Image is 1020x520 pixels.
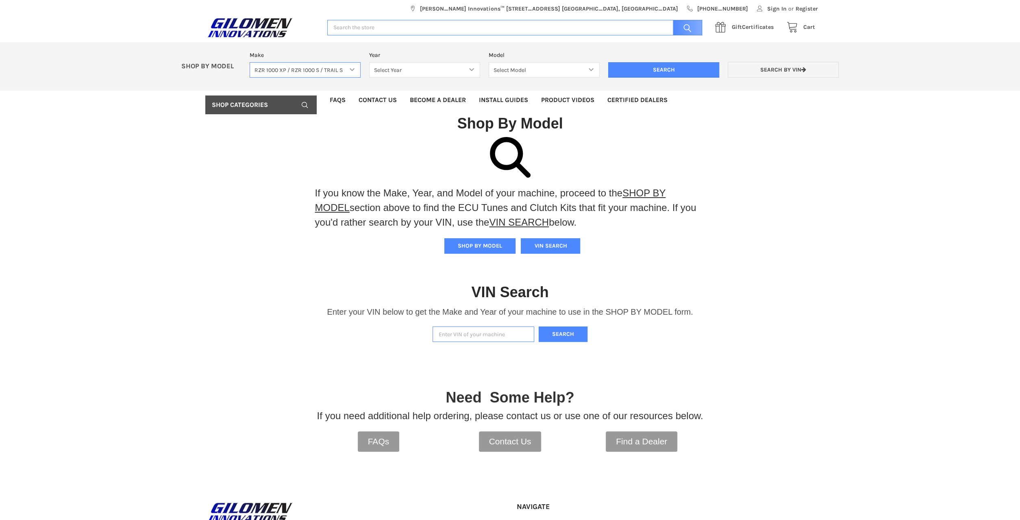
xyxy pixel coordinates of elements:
[521,238,580,254] button: VIN SEARCH
[205,114,815,133] h1: Shop By Model
[732,24,774,30] span: Certificates
[315,186,705,230] p: If you know the Make, Year, and Model of your machine, proceed to the section above to find the E...
[177,62,246,71] p: SHOP BY MODEL
[403,91,472,109] a: Become a Dealer
[711,22,782,33] a: GiftCertificates
[803,24,815,30] span: Cart
[732,24,742,30] span: Gift
[535,91,601,109] a: Product Videos
[250,51,361,59] label: Make
[539,326,587,342] button: Search
[669,20,702,36] input: Search
[315,187,666,213] a: SHOP BY MODEL
[479,431,542,452] a: Contact Us
[728,62,839,78] a: Search by VIN
[327,20,702,36] input: Search the store
[471,283,548,301] h1: VIN Search
[433,326,534,342] input: Enter VIN of your machine
[608,62,719,78] input: Search
[369,51,480,59] label: Year
[606,431,677,452] a: Find a Dealer
[358,431,400,452] a: FAQs
[444,238,515,254] button: SHOP BY MODEL
[472,91,535,109] a: Install Guides
[205,17,319,38] a: GILOMEN INNOVATIONS
[205,96,317,114] a: Shop Categories
[767,4,787,13] span: Sign In
[601,91,674,109] a: Certified Dealers
[317,409,703,423] p: If you need additional help ordering, please contact us or use one of our resources below.
[782,22,815,33] a: Cart
[446,387,574,409] p: Need Some Help?
[420,4,678,13] span: [PERSON_NAME] Innovations™ [STREET_ADDRESS] [GEOGRAPHIC_DATA], [GEOGRAPHIC_DATA]
[323,91,352,109] a: FAQs
[327,306,693,318] p: Enter your VIN below to get the Make and Year of your machine to use in the SHOP BY MODEL form.
[489,217,549,228] a: VIN SEARCH
[697,4,748,13] span: [PHONE_NUMBER]
[489,51,600,59] label: Model
[352,91,403,109] a: Contact Us
[517,502,607,511] h5: Navigate
[205,17,295,38] img: GILOMEN INNOVATIONS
